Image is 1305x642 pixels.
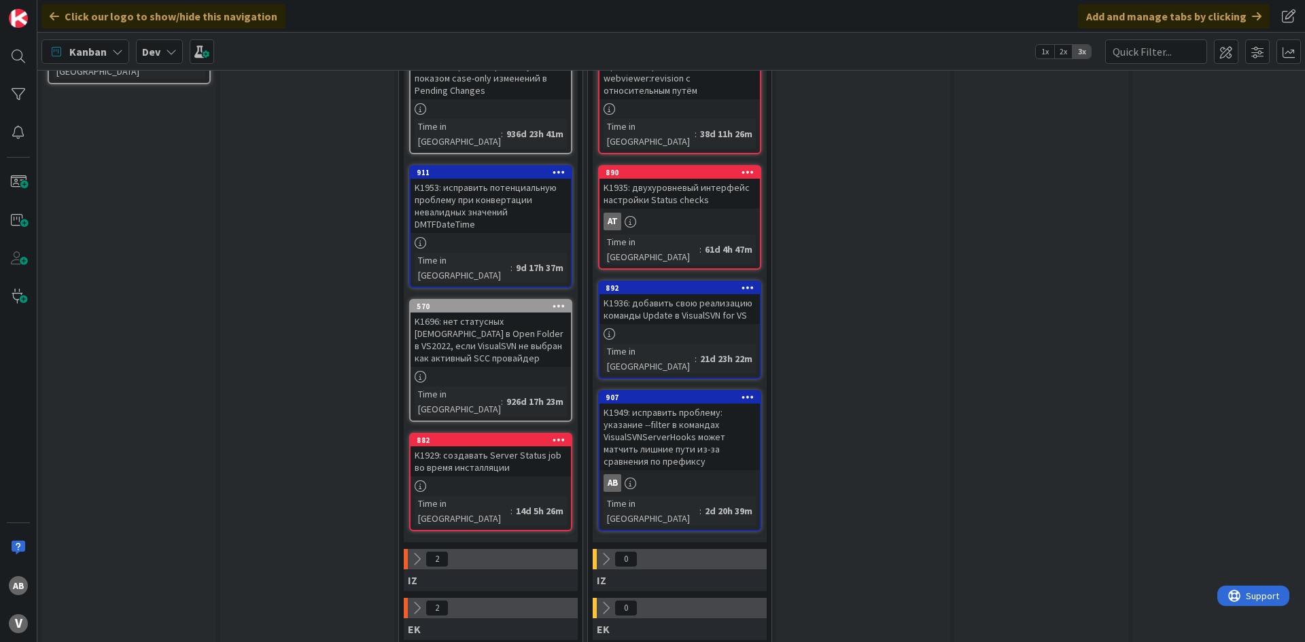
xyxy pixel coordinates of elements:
[695,351,697,366] span: :
[1073,45,1091,58] span: 3x
[1036,45,1054,58] span: 1x
[411,45,571,99] div: K1662: исправить проблему с показом case-only изменений в Pending Changes
[41,4,285,29] div: Click our logo to show/hide this navigation
[425,600,449,616] span: 2
[599,474,760,492] div: AB
[501,126,503,141] span: :
[408,622,421,636] span: EK
[597,573,606,587] span: IZ
[599,294,760,324] div: K1936: добавить свою реализацию команды Update в VisualSVN for VS
[701,242,756,257] div: 61d 4h 47m
[409,43,572,154] a: K1662: исправить проблему с показом case-only изменений в Pending ChangesTime in [GEOGRAPHIC_DATA...
[699,242,701,257] span: :
[599,166,760,209] div: 890K1935: двухуровневый интерфейс настройки Status checks
[697,126,756,141] div: 38d 11h 26m
[599,166,760,179] div: 890
[699,503,701,518] span: :
[598,31,761,154] a: K1922: Bug: неправильные URL, если в репозитории есть свойство webviewer:revision с относительным...
[697,351,756,366] div: 21d 23h 22m
[415,496,510,526] div: Time in [GEOGRAPHIC_DATA]
[409,165,572,288] a: 911K1953: исправить потенциальную проблему при конвертации невалидных значений DMTFDateTimeTime i...
[604,344,695,374] div: Time in [GEOGRAPHIC_DATA]
[425,551,449,567] span: 2
[512,260,567,275] div: 9d 17h 37m
[604,213,621,230] div: AT
[695,126,697,141] span: :
[411,300,571,313] div: 570
[9,614,28,633] div: V
[9,576,28,595] div: AB
[599,282,760,294] div: 892
[701,503,756,518] div: 2d 20h 39m
[501,394,503,409] span: :
[606,393,760,402] div: 907
[606,168,760,177] div: 890
[415,253,510,283] div: Time in [GEOGRAPHIC_DATA]
[9,9,28,28] img: Visit kanbanzone.com
[417,435,571,445] div: 882
[599,391,760,404] div: 907
[604,234,699,264] div: Time in [GEOGRAPHIC_DATA]
[510,260,512,275] span: :
[411,313,571,367] div: K1696: нет статусных [DEMOGRAPHIC_DATA] в Open Folder в VS2022, если VisualSVN не выбран как акти...
[604,119,695,149] div: Time in [GEOGRAPHIC_DATA]
[510,503,512,518] span: :
[409,433,572,531] a: 882K1929: создавать Server Status job во время инсталляцииTime in [GEOGRAPHIC_DATA]:14d 5h 26m
[598,390,761,531] a: 907K1949: исправить проблему: указание --filter в командах VisualSVNServerHooks может матчить лиш...
[409,299,572,422] a: 570K1696: нет статусных [DEMOGRAPHIC_DATA] в Open Folder в VS2022, если VisualSVN не выбран как а...
[1105,39,1207,64] input: Quick Filter...
[411,300,571,367] div: 570K1696: нет статусных [DEMOGRAPHIC_DATA] в Open Folder в VS2022, если VisualSVN не выбран как а...
[417,302,571,311] div: 570
[512,503,567,518] div: 14d 5h 26m
[599,179,760,209] div: K1935: двухуровневый интерфейс настройки Status checks
[417,168,571,177] div: 911
[142,45,160,58] b: Dev
[408,573,417,587] span: IZ
[604,496,699,526] div: Time in [GEOGRAPHIC_DATA]
[411,166,571,179] div: 911
[1054,45,1073,58] span: 2x
[411,446,571,476] div: K1929: создавать Server Status job во время инсталляции
[614,551,638,567] span: 0
[29,2,62,18] span: Support
[599,213,760,230] div: AT
[411,57,571,99] div: K1662: исправить проблему с показом case-only изменений в Pending Changes
[503,126,567,141] div: 936d 23h 41m
[599,391,760,470] div: 907K1949: исправить проблему: указание --filter в командах VisualSVNServerHooks может матчить лиш...
[599,282,760,324] div: 892K1936: добавить свою реализацию команды Update в VisualSVN for VS
[411,179,571,233] div: K1953: исправить потенциальную проблему при конвертации невалидных значений DMTFDateTime
[598,165,761,270] a: 890K1935: двухуровневый интерфейс настройки Status checksATTime in [GEOGRAPHIC_DATA]:61d 4h 47m
[415,387,501,416] div: Time in [GEOGRAPHIC_DATA]
[1078,4,1270,29] div: Add and manage tabs by clicking
[415,119,501,149] div: Time in [GEOGRAPHIC_DATA]
[69,43,107,60] span: Kanban
[597,622,610,636] span: EK
[604,474,621,492] div: AB
[614,600,638,616] span: 0
[411,434,571,476] div: 882K1929: создавать Server Status job во время инсталляции
[598,281,761,379] a: 892K1936: добавить свою реализацию команды Update в VisualSVN for VSTime in [GEOGRAPHIC_DATA]:21d...
[599,45,760,99] div: K1922: Bug: неправильные URL, если в репозитории есть свойство webviewer:revision с относительным...
[606,283,760,293] div: 892
[599,404,760,470] div: K1949: исправить проблему: указание --filter в командах VisualSVNServerHooks может матчить лишние...
[411,434,571,446] div: 882
[503,394,567,409] div: 926d 17h 23m
[411,166,571,233] div: 911K1953: исправить потенциальную проблему при конвертации невалидных значений DMTFDateTime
